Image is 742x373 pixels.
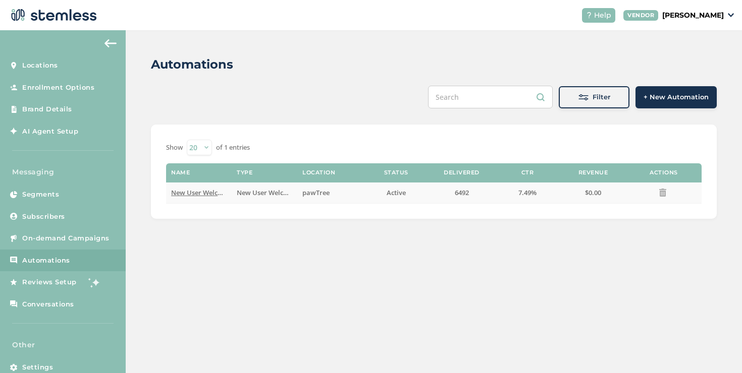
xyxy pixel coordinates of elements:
span: + New Automation [644,92,709,102]
label: Location [302,169,335,176]
p: [PERSON_NAME] [662,10,724,21]
label: Status [384,169,408,176]
img: glitter-stars-b7820f95.gif [84,272,104,292]
label: Revenue [578,169,608,176]
label: Delivered [444,169,480,176]
div: VENDOR [623,10,658,21]
span: Active [387,188,406,197]
label: Name [171,169,190,176]
span: 7.49% [518,188,537,197]
span: 6492 [455,188,469,197]
span: New User Welcome [237,188,297,197]
span: Segments [22,190,59,200]
label: $0.00 [565,189,621,197]
iframe: Chat Widget [692,325,742,373]
span: Subscribers [22,212,65,222]
label: of 1 entries [216,143,250,153]
img: icon-arrow-back-accent-c549486e.svg [104,39,117,47]
label: New User Welcome [237,189,292,197]
h2: Automations [151,55,233,74]
span: Reviews Setup [22,277,77,287]
span: On-demand Campaigns [22,233,110,243]
span: pawTree [302,188,330,197]
span: Help [594,10,611,21]
label: Show [166,143,183,153]
input: Search [428,86,553,108]
th: Actions [626,163,702,182]
label: Active [368,189,423,197]
button: Filter [559,86,629,108]
label: 6492 [434,189,490,197]
span: Automations [22,256,70,266]
span: Conversations [22,299,74,309]
img: icon_down-arrow-small-66adaf34.svg [728,13,734,17]
label: New User Welcome [171,189,227,197]
img: logo-dark-0685b13c.svg [8,5,97,25]
span: Filter [593,92,610,102]
span: AI Agent Setup [22,127,78,137]
span: New User Welcome [171,188,231,197]
button: + New Automation [635,86,717,108]
label: CTR [521,169,534,176]
span: Locations [22,60,58,71]
span: Settings [22,362,53,372]
img: icon-help-white-03924b79.svg [586,12,592,18]
label: 7.49% [500,189,555,197]
label: Type [237,169,252,176]
span: Brand Details [22,104,72,114]
span: Enrollment Options [22,83,94,93]
span: $0.00 [585,188,601,197]
label: pawTree [302,189,358,197]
